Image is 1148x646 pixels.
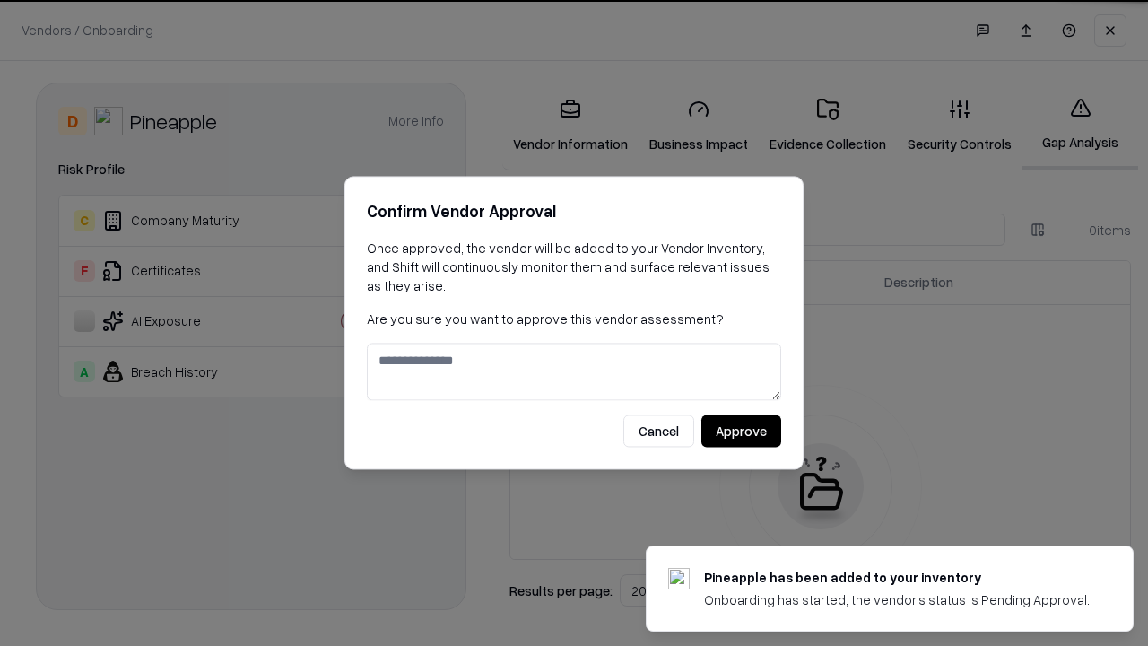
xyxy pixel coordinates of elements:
button: Approve [701,415,781,448]
div: Pineapple has been added to your inventory [704,568,1090,587]
div: Onboarding has started, the vendor's status is Pending Approval. [704,590,1090,609]
p: Are you sure you want to approve this vendor assessment? [367,310,781,328]
p: Once approved, the vendor will be added to your Vendor Inventory, and Shift will continuously mon... [367,239,781,295]
button: Cancel [623,415,694,448]
img: pineappleenergy.com [668,568,690,589]
h2: Confirm Vendor Approval [367,198,781,224]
